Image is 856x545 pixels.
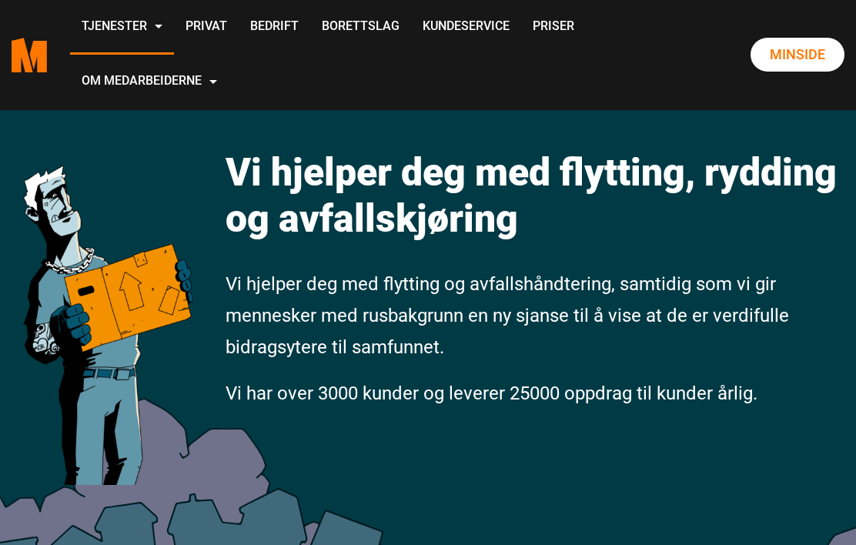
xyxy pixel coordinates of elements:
h1: Vi hjelper deg med flytting, rydding og avfallskjøring [226,149,844,242]
span: Vi har over 3000 kunder og leverer 25000 oppdrag til kunder årlig. [226,383,757,404]
a: Medarbeiderne start page [12,26,47,84]
a: Minside [751,38,844,72]
a: Om Medarbeiderne [70,55,229,109]
img: medarbeiderne man icon optimized [12,115,202,485]
span: Vi hjelper deg med flytting og avfallshåndtering, samtidig som vi gir mennesker med rusbakgrunn e... [226,273,789,358]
